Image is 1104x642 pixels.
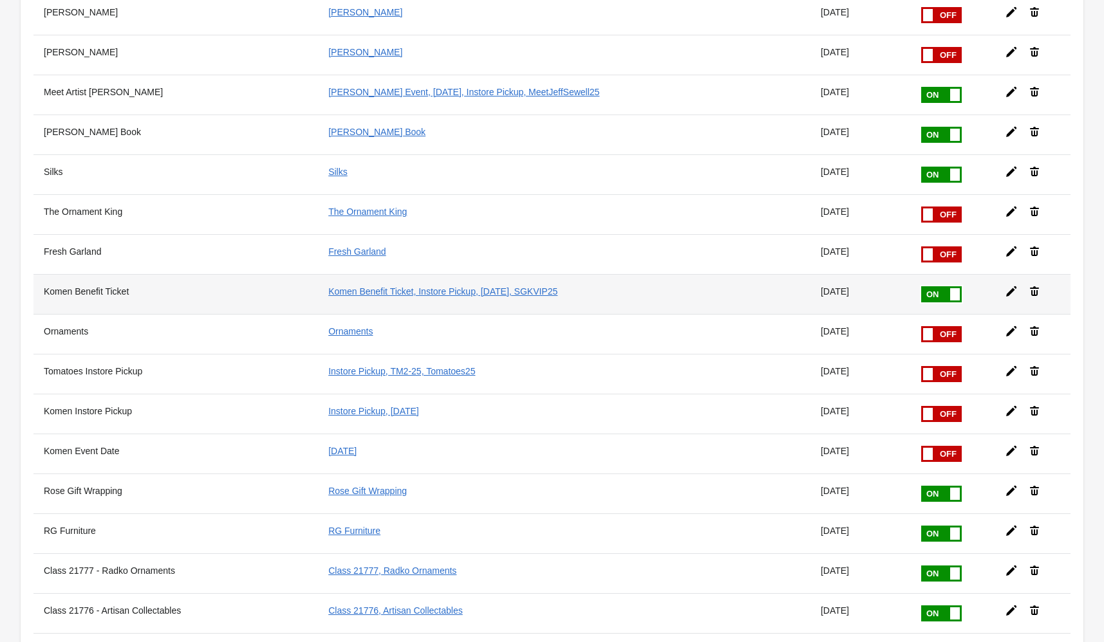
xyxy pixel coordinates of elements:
a: [DATE] [328,446,357,456]
td: [DATE] [810,194,910,234]
th: Komen Event Date [33,434,318,473]
a: Komen Benefit Ticket, Instore Pickup, [DATE], SGKVIP25 [328,286,557,297]
td: [DATE] [810,35,910,75]
a: Silks [328,167,348,177]
th: Fresh Garland [33,234,318,274]
th: Class 21776 - Artisan Collectables [33,593,318,633]
a: [PERSON_NAME] Event, [DATE], Instore Pickup, MeetJeffSewell25 [328,87,599,97]
td: [DATE] [810,394,910,434]
th: Komen Instore Pickup [33,394,318,434]
a: Class 21777, Radko Ornaments [328,565,456,576]
td: [DATE] [810,354,910,394]
a: [PERSON_NAME] Book [328,127,426,137]
th: The Ornament King [33,194,318,234]
a: [PERSON_NAME] [328,47,402,57]
td: [DATE] [810,513,910,553]
th: Ornaments [33,314,318,354]
td: [DATE] [810,154,910,194]
td: [DATE] [810,593,910,633]
td: [DATE] [810,473,910,513]
th: Rose Gift Wrapping [33,473,318,513]
a: [PERSON_NAME] [328,7,402,17]
a: RG Furniture [328,526,380,536]
a: The Ornament King [328,206,407,217]
th: [PERSON_NAME] [33,35,318,75]
th: RG Furniture [33,513,318,553]
td: [DATE] [810,553,910,593]
a: Class 21776, Artisan Collectables [328,605,463,616]
a: Instore Pickup, [DATE] [328,406,419,416]
td: [DATE] [810,434,910,473]
td: [DATE] [810,314,910,354]
th: [PERSON_NAME] Book [33,115,318,154]
a: Ornaments [328,326,373,336]
td: [DATE] [810,234,910,274]
th: Silks [33,154,318,194]
th: Tomatoes Instore Pickup [33,354,318,394]
a: Fresh Garland [328,246,386,257]
a: Instore Pickup, TM2-25, Tomatoes25 [328,366,475,376]
td: [DATE] [810,274,910,314]
th: Class 21777 - Radko Ornaments [33,553,318,593]
td: [DATE] [810,75,910,115]
a: Rose Gift Wrapping [328,486,407,496]
th: Meet Artist [PERSON_NAME] [33,75,318,115]
td: [DATE] [810,115,910,154]
th: Komen Benefit Ticket [33,274,318,314]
